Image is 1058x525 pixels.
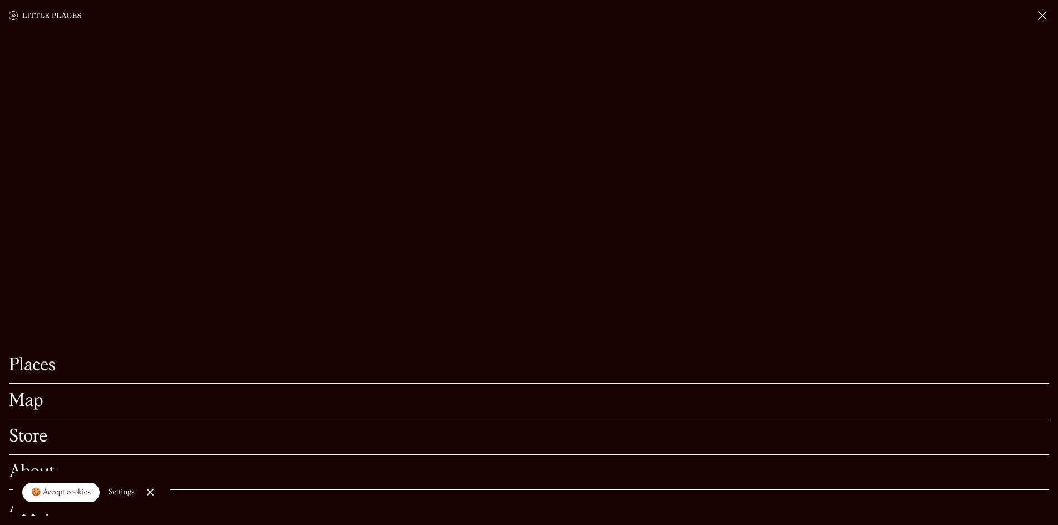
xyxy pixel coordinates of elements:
[109,488,135,496] div: Settings
[109,480,135,505] a: Settings
[9,464,1049,481] a: About
[9,499,1049,516] a: Apply
[9,393,1049,410] a: Map
[9,357,1049,374] a: Places
[31,487,91,498] div: 🍪 Accept cookies
[139,481,161,503] a: Close Cookie Popup
[9,428,1049,445] a: Store
[22,483,100,503] a: 🍪 Accept cookies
